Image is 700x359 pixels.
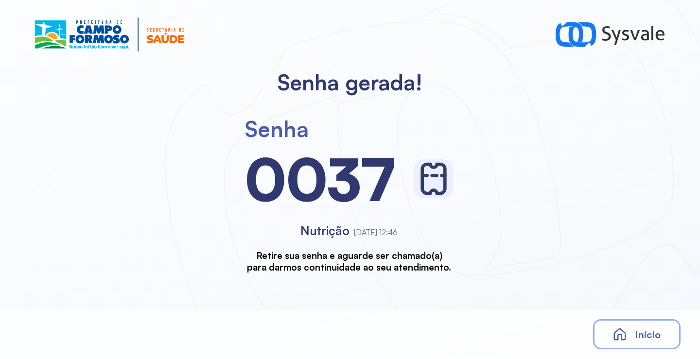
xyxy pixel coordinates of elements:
[556,17,665,51] img: logo-sysvale.svg
[247,250,451,273] h3: Retire sua senha e aguarde ser chamado(a) para darmos continuidade ao seu atendimento.
[245,142,395,215] div: 0037
[635,328,661,341] span: Início
[245,115,309,142] div: Senha
[300,223,350,238] span: Nutrição
[354,227,398,237] span: [DATE] 12:46
[35,17,184,51] img: Logotipo do estabelecimento
[278,69,422,96] h2: Senha gerada!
